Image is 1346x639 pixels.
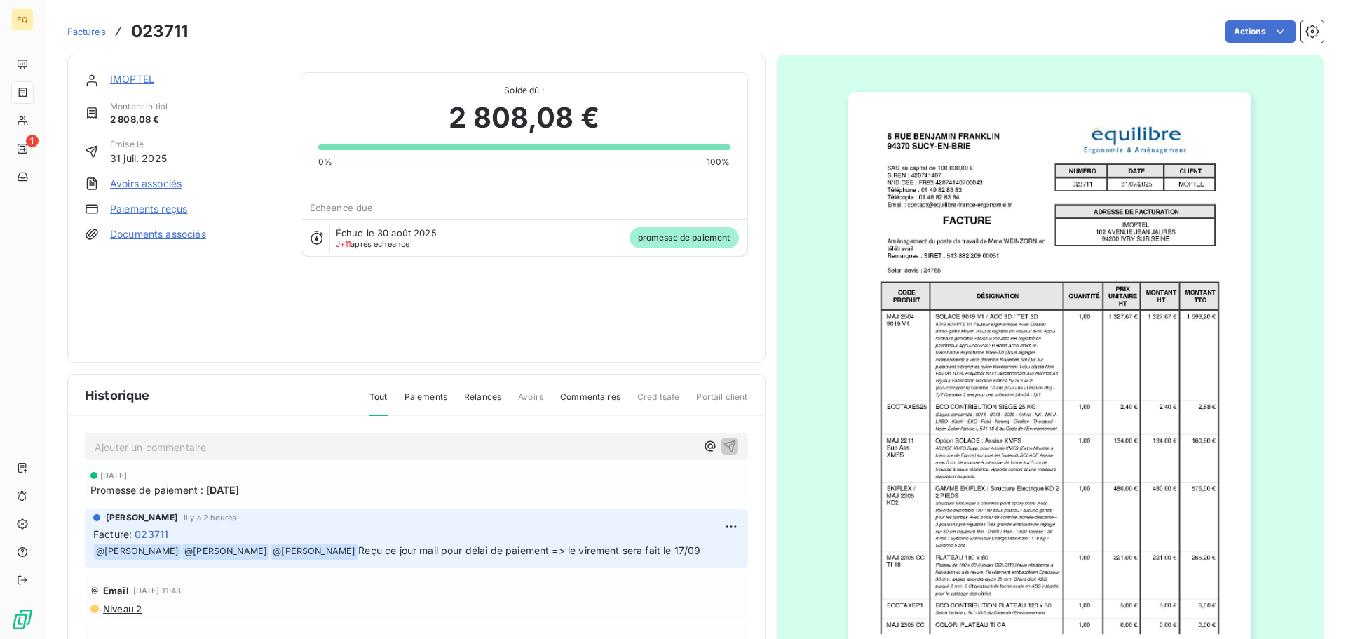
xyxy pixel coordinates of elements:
span: Avoirs [518,391,543,415]
span: Portail client [696,391,747,415]
a: Factures [67,25,106,39]
span: 31 juil. 2025 [110,151,167,166]
a: Documents associés [110,227,206,241]
span: Commentaires [560,391,620,415]
span: Émise le [110,138,167,151]
span: 100% [707,156,730,168]
span: @ [PERSON_NAME] [182,544,269,560]
span: Creditsafe [637,391,680,415]
span: 0% [318,156,332,168]
span: il y a 2 heures [184,513,236,522]
iframe: Intercom live chat [1298,591,1332,625]
span: Factures [67,26,106,37]
span: Échue le 30 août 2025 [336,227,437,238]
span: Paiements [405,391,447,415]
span: @ [PERSON_NAME] [271,544,358,560]
span: [DATE] [100,471,127,480]
span: Reçu ce jour mail pour délai de paiement => le virement sera fait le 17/09 [358,544,700,556]
span: Montant initial [110,100,168,113]
span: Tout [369,391,388,416]
span: Échéance due [310,202,374,213]
span: J+11 [336,239,351,249]
a: IMOPTEL [110,73,154,85]
span: [PERSON_NAME] [106,511,178,524]
div: EQ [11,8,34,31]
span: Promesse de paiement : [90,483,203,497]
img: Logo LeanPay [11,608,34,631]
h3: 023711 [131,19,189,44]
a: Avoirs associés [110,177,182,191]
span: Solde dû : [318,84,730,97]
span: 1 [26,135,39,147]
span: promesse de paiement [630,227,739,248]
span: Relances [464,391,501,415]
span: Facture : [93,527,132,542]
span: 023711 [135,527,168,542]
span: Niveau 2 [102,603,142,614]
a: Paiements reçus [110,202,187,216]
span: [DATE] [206,483,239,497]
span: [DATE] 11:43 [133,586,182,595]
span: Historique [85,386,150,405]
span: 2 808,08 € [110,113,168,127]
button: Actions [1225,20,1296,43]
span: 2 808,08 € [449,97,599,139]
span: après échéance [336,240,410,248]
span: Email [103,585,129,596]
span: @ [PERSON_NAME] [94,544,181,560]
